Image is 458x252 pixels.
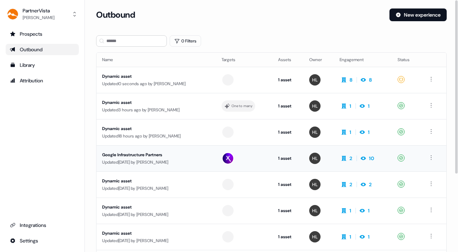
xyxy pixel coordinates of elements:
div: PartnerVista [23,7,54,14]
div: Updated [DATE] by [PERSON_NAME] [102,159,210,166]
img: Hondo [309,100,321,112]
th: Targets [216,53,272,67]
div: Dynamic asset [102,204,210,211]
a: Go to attribution [6,75,79,86]
div: Dynamic asset [102,177,210,184]
div: Dynamic asset [102,99,210,106]
div: Dynamic asset [102,125,210,132]
img: Hondo [309,153,321,164]
div: Dynamic asset [102,230,210,237]
div: 1 asset [278,181,298,188]
div: Settings [10,237,75,244]
div: 2 [350,155,352,162]
div: Updated 0 seconds ago by [PERSON_NAME] [102,80,210,87]
div: Integrations [10,222,75,229]
div: Outbound [10,46,75,53]
th: Owner [304,53,334,67]
th: Name [96,53,216,67]
div: 1 [368,102,370,110]
a: Go to integrations [6,219,79,231]
img: Hondo [309,205,321,216]
div: 2 [369,181,372,188]
div: 1 asset [278,207,298,214]
img: Hondo [309,179,321,190]
div: 1 [350,102,351,110]
div: 1 asset [278,233,298,240]
button: 0 Filters [170,35,201,47]
div: Updated 3 hours ago by [PERSON_NAME] [102,106,210,113]
div: 10 [369,155,374,162]
div: Dynamic asset [102,73,210,80]
div: 1 asset [278,102,298,110]
div: 8 [350,76,352,83]
h3: Outbound [96,10,135,20]
th: Status [392,53,421,67]
div: 1 [368,207,370,214]
a: Go to integrations [6,235,79,246]
button: PartnerVista[PERSON_NAME] [6,6,79,23]
div: 1 [350,129,351,136]
div: [PERSON_NAME] [23,14,54,21]
div: 1 asset [278,129,298,136]
div: 8 [369,76,372,83]
div: 2 [350,181,352,188]
div: Library [10,61,75,69]
div: Google Infrastructure Partners [102,151,210,158]
div: Updated [DATE] by [PERSON_NAME] [102,211,210,218]
div: Attribution [10,77,75,84]
img: Hondo [309,127,321,138]
img: Hondo [309,231,321,242]
div: 1 [368,233,370,240]
a: Go to prospects [6,28,79,40]
div: 1 [350,207,351,214]
th: Engagement [334,53,392,67]
div: Updated [DATE] by [PERSON_NAME] [102,237,210,244]
div: 1 [368,129,370,136]
div: Updated [DATE] by [PERSON_NAME] [102,185,210,192]
div: Prospects [10,30,75,37]
div: 1 asset [278,76,298,83]
a: Go to outbound experience [6,44,79,55]
th: Assets [272,53,304,67]
div: Updated 18 hours ago by [PERSON_NAME] [102,133,210,140]
div: 1 [350,233,351,240]
a: Go to templates [6,59,79,71]
img: Hondo [309,74,321,86]
button: New experience [389,8,447,21]
div: One to many [231,103,252,109]
div: 1 asset [278,155,298,162]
